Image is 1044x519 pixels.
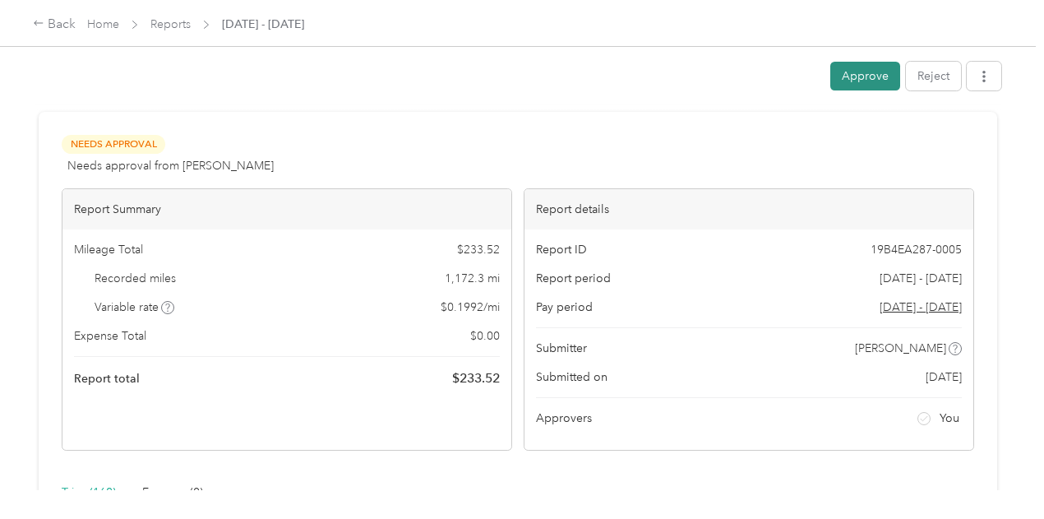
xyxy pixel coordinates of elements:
[87,17,119,31] a: Home
[855,340,946,357] span: [PERSON_NAME]
[74,327,146,345] span: Expense Total
[880,270,962,287] span: [DATE] - [DATE]
[536,241,587,258] span: Report ID
[62,189,511,229] div: Report Summary
[142,484,203,502] div: Expense (0)
[222,16,304,33] span: [DATE] - [DATE]
[74,370,140,387] span: Report total
[536,340,587,357] span: Submitter
[940,410,959,427] span: You
[536,368,607,386] span: Submitted on
[470,327,500,345] span: $ 0.00
[67,157,274,174] span: Needs approval from [PERSON_NAME]
[880,299,962,316] span: Go to pay period
[445,270,500,287] span: 1,172.3 mi
[452,368,500,388] span: $ 233.52
[95,299,175,316] span: Variable rate
[536,299,593,316] span: Pay period
[871,241,962,258] span: 19B4EA287-0005
[906,62,961,90] button: Reject
[952,427,1044,519] iframe: Everlance-gr Chat Button Frame
[457,241,500,258] span: $ 233.52
[62,484,116,502] div: Trips (160)
[830,62,900,90] button: Approve
[74,241,143,258] span: Mileage Total
[62,135,165,154] span: Needs Approval
[33,15,76,35] div: Back
[926,368,962,386] span: [DATE]
[524,189,973,229] div: Report details
[150,17,191,31] a: Reports
[95,270,176,287] span: Recorded miles
[536,410,592,427] span: Approvers
[536,270,611,287] span: Report period
[441,299,500,316] span: $ 0.1992 / mi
